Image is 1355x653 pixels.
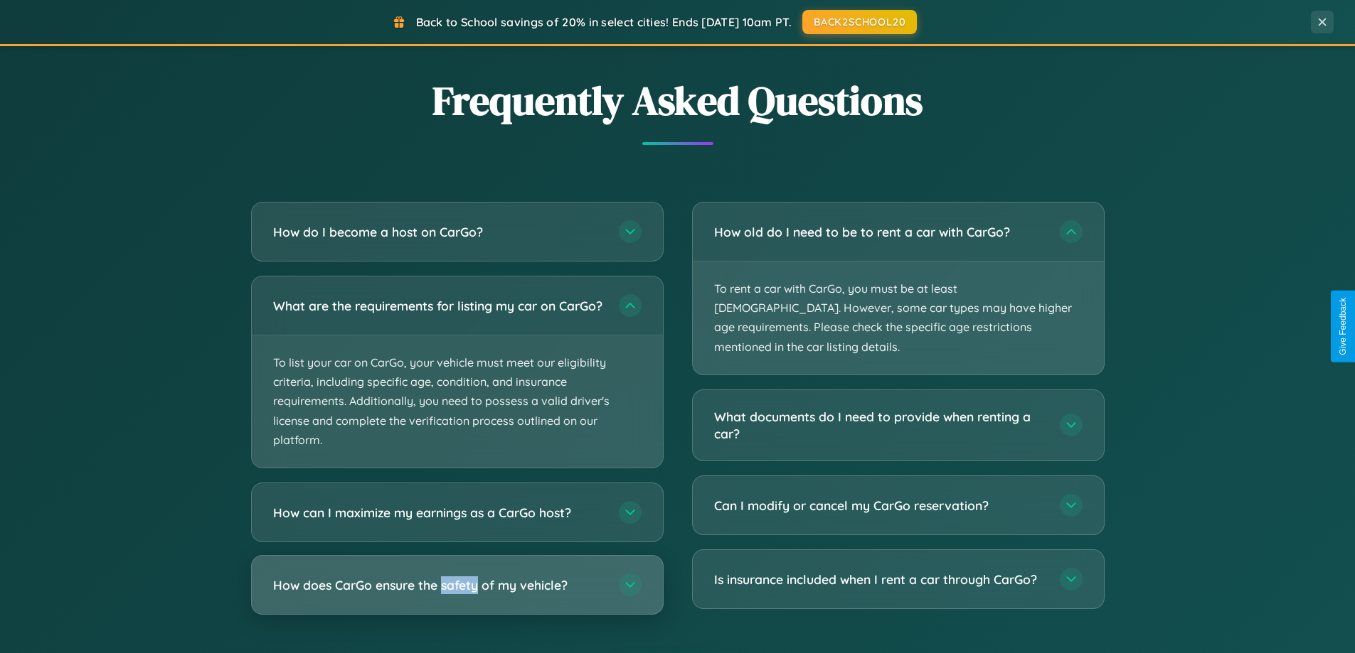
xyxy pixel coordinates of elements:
h3: How can I maximize my earnings as a CarGo host? [273,504,605,522]
h3: How old do I need to be to rent a car with CarGo? [714,223,1046,241]
h3: How do I become a host on CarGo? [273,223,605,241]
h3: What documents do I need to provide when renting a car? [714,408,1046,443]
span: Back to School savings of 20% in select cities! Ends [DATE] 10am PT. [416,15,792,29]
h3: How does CarGo ensure the safety of my vehicle? [273,576,605,594]
h3: Can I modify or cancel my CarGo reservation? [714,497,1046,514]
p: To rent a car with CarGo, you must be at least [DEMOGRAPHIC_DATA]. However, some car types may ha... [693,261,1104,374]
p: To list your car on CarGo, your vehicle must meet our eligibility criteria, including specific ag... [252,335,663,468]
button: BACK2SCHOOL20 [802,10,917,34]
div: Give Feedback [1338,298,1348,355]
h2: Frequently Asked Questions [251,73,1105,128]
h3: What are the requirements for listing my car on CarGo? [273,297,605,315]
h3: Is insurance included when I rent a car through CarGo? [714,571,1046,588]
